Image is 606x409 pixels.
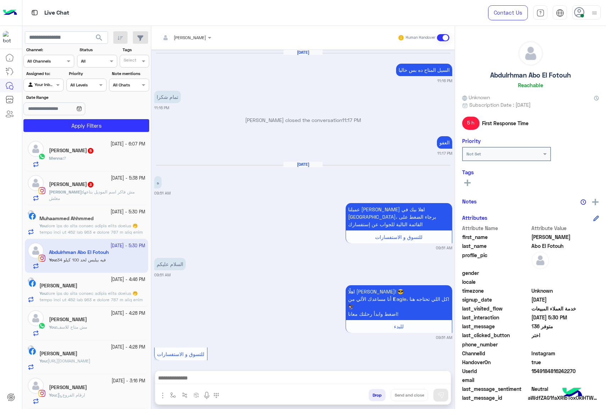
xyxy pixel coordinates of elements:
[57,324,87,330] span: مش متاح للاسف
[191,389,202,401] button: create order
[174,35,206,40] span: [PERSON_NAME]
[112,378,145,384] small: [DATE] - 3:16 PM
[283,162,323,167] h6: [DATE]
[112,70,148,77] label: Note mentions
[482,119,529,127] span: First Response Time
[39,358,47,363] span: You
[38,153,45,160] img: WhatsApp
[213,393,219,398] img: make a call
[462,117,480,129] span: 5 h
[462,251,530,268] span: profile_pic
[39,216,93,222] h5: Muhaammed Ahhmmed
[531,269,599,277] span: null
[49,384,87,391] h5: Hager Ahmed
[462,138,481,144] h6: Priority
[39,223,143,260] span: اهلا بيك في ايجل يافندم تصفيات نهايه الموسم 🤭 تيشرت يبدأ من ٢٥٠ الي ٤٠٠ ج جبردين ٥٧٥ ج بولو يبدأ ...
[182,392,188,398] img: Trigger scenario
[39,291,48,296] b: :
[28,141,44,157] img: defaultAdmin.png
[531,323,599,330] span: متوفر 36؟
[28,277,34,284] img: picture
[88,182,93,187] span: 3
[391,389,428,401] button: Send and close
[462,233,530,241] span: first_name
[49,324,56,330] span: You
[592,199,599,205] img: add
[28,210,34,217] img: picture
[28,378,44,394] img: defaultAdmin.png
[28,310,44,326] img: defaultAdmin.png
[531,350,599,357] span: 8
[91,31,108,47] button: search
[490,71,571,79] h5: Abdulrhman Abo El Fotouh
[64,155,66,161] span: ?
[49,189,135,201] span: مش فاكر اسم الموديل بتاعها مغلش
[394,323,404,329] span: للبدء
[375,234,422,240] span: للتسوق و الاستفسارات
[154,105,169,111] small: 11:16 PM
[462,367,530,375] span: UserId
[29,280,36,287] img: Facebook
[49,189,82,195] span: [PERSON_NAME]
[29,213,36,220] img: Facebook
[179,389,191,401] button: Trigger scenario
[39,358,48,363] b: :
[123,47,148,53] label: Tags
[23,119,149,132] button: Apply Filters
[38,390,45,397] img: Instagram
[49,148,94,154] h5: Menna Hussein
[531,278,599,286] span: null
[437,392,444,399] img: send message
[154,190,171,196] small: 09:51 AM
[28,175,44,191] img: defaultAdmin.png
[531,385,599,393] span: 0
[3,5,17,20] img: Logo
[462,376,530,384] span: email
[26,47,74,53] label: Channel:
[531,242,599,250] span: Abo El Fotouh
[531,331,599,339] span: اختر
[469,101,531,108] span: Subscription Date : [DATE]
[39,223,48,228] b: :
[531,376,599,384] span: null
[518,82,543,88] h6: Reachable
[110,209,145,216] small: [DATE] - 5:30 PM
[49,392,56,398] span: You
[111,310,145,317] small: [DATE] - 4:28 PM
[531,367,599,375] span: 1549184816242270
[80,47,116,53] label: Status
[39,283,77,289] h5: Ezat Adel
[111,344,145,351] small: [DATE] - 4:28 PM
[194,392,199,398] img: create order
[38,187,45,194] img: Instagram
[580,199,586,205] img: notes
[396,64,452,76] p: 2/10/2025, 11:16 PM
[462,198,477,204] h6: Notes
[26,94,106,101] label: Date Range
[556,9,564,17] img: tab
[95,33,103,42] span: search
[528,394,599,402] span: aWdfZAG1faXRlbToxOklHTWVzc2FnZAUlEOjE3ODQxNDAxOTYyNzg0NDQyOjM0MDI4MjM2Njg0MTcxMDMwMTI0NDI2MDAxMjY...
[533,5,547,20] a: tab
[437,78,452,84] small: 11:16 PM
[531,233,599,241] span: Abdulrhman
[44,8,69,18] p: Live Chat
[462,314,530,321] span: last_interaction
[167,389,179,401] button: select flow
[154,258,186,270] p: 12/10/2025, 9:51 AM
[436,245,452,251] small: 09:51 AM
[436,335,452,340] small: 09:51 AM
[462,331,530,339] span: last_clicked_button
[462,94,490,101] span: Unknown
[154,176,162,188] p: 12/10/2025, 9:51 AM
[531,358,599,366] span: true
[202,391,211,400] img: send voice note
[462,242,530,250] span: last_name
[369,389,385,401] button: Drop
[406,35,435,41] small: Human Handover
[158,391,167,400] img: send attachment
[462,224,530,232] span: Attribute Name
[39,291,143,328] span: اهلا بيك في ايجل يافندم تصفيات نهايه الموسم 🤭 تيشرت يبدأ من ٢٥٠ الي ٤٠٠ ج جبردين ٥٧٥ ج بولو يبدأ ...
[49,155,63,161] span: Menna
[123,57,136,65] div: Select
